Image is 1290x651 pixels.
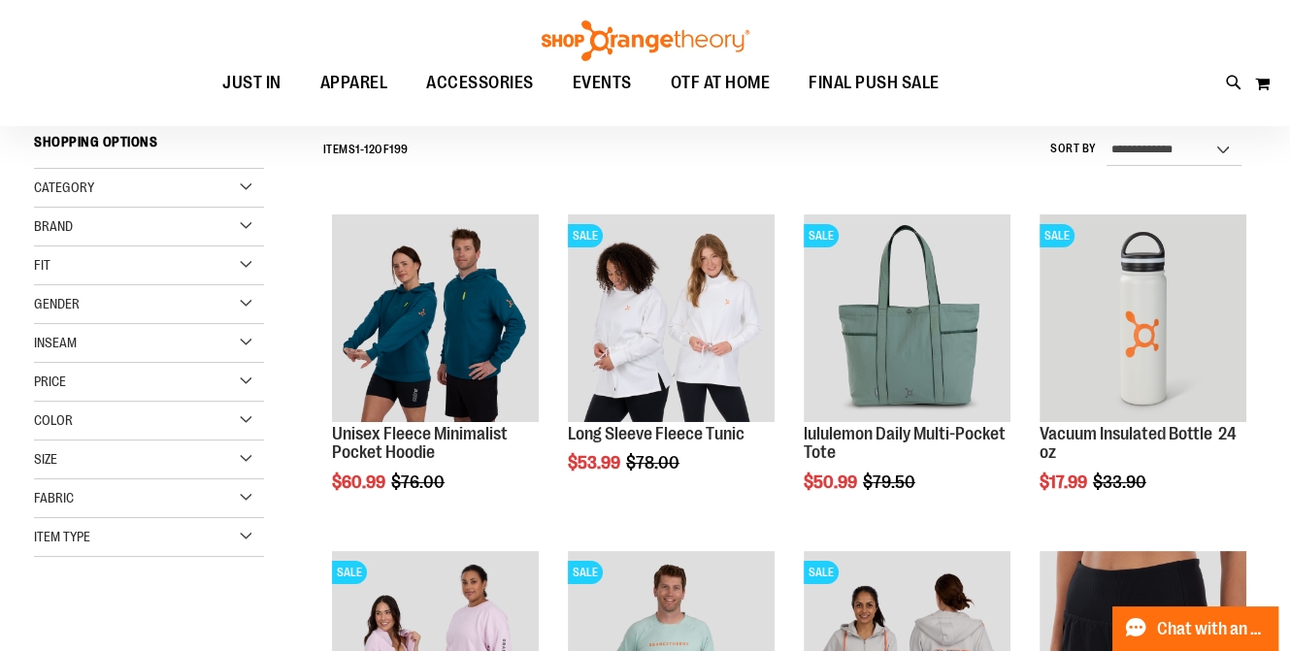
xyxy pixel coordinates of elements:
span: 1 [355,143,360,156]
span: Brand [34,218,73,234]
span: ACCESSORIES [426,61,534,105]
div: product [322,205,548,541]
a: EVENTS [553,61,651,106]
label: Sort By [1050,141,1097,157]
span: SALE [804,224,839,247]
strong: Shopping Options [34,125,264,169]
span: $53.99 [568,453,623,472]
span: SALE [568,561,603,584]
span: $78.00 [626,453,682,472]
span: Item Type [34,529,90,544]
span: $76.00 [391,472,447,492]
span: FINAL PUSH SALE [809,61,940,105]
span: Category [34,179,94,195]
span: Inseam [34,335,77,350]
a: ACCESSORIES [407,61,553,106]
span: OTF AT HOME [671,61,771,105]
span: $17.99 [1040,472,1090,492]
span: Fabric [34,490,74,505]
a: lululemon Daily Multi-Pocket ToteSALE [804,214,1010,424]
div: product [1030,205,1256,541]
span: $79.50 [863,472,918,492]
a: Unisex Fleece Minimalist Pocket Hoodie [332,214,539,424]
img: Shop Orangetheory [539,20,752,61]
div: product [794,205,1020,541]
span: 12 [364,143,375,156]
span: APPAREL [320,61,388,105]
img: lululemon Daily Multi-Pocket Tote [804,214,1010,421]
img: Unisex Fleece Minimalist Pocket Hoodie [332,214,539,421]
a: Product image for Fleece Long SleeveSALE [568,214,775,424]
a: Unisex Fleece Minimalist Pocket Hoodie [332,424,508,463]
span: JUST IN [222,61,281,105]
h2: Items - of [322,135,408,165]
span: SALE [1040,224,1075,247]
span: Fit [34,257,50,273]
button: Chat with an Expert [1112,606,1279,651]
a: OTF AT HOME [651,61,790,106]
span: Gender [34,296,80,311]
span: Color [34,412,73,428]
span: $60.99 [332,472,388,492]
a: APPAREL [301,61,408,106]
div: product [558,205,784,522]
span: SALE [568,224,603,247]
a: lululemon Daily Multi-Pocket Tote [804,424,1006,463]
a: FINAL PUSH SALE [789,61,959,105]
span: SALE [804,561,839,584]
span: 199 [389,143,409,156]
a: Long Sleeve Fleece Tunic [568,424,744,443]
span: Size [34,451,57,467]
img: Product image for Fleece Long Sleeve [568,214,775,421]
span: SALE [332,561,367,584]
img: Vacuum Insulated Bottle 24 oz [1040,214,1246,421]
span: Chat with an Expert [1157,620,1267,638]
span: $50.99 [804,472,860,492]
span: $33.90 [1093,472,1149,492]
a: JUST IN [203,61,301,106]
a: Vacuum Insulated Bottle 24 oz [1040,424,1240,463]
a: Vacuum Insulated Bottle 24 ozSALE [1040,214,1246,424]
span: Price [34,374,66,389]
span: EVENTS [573,61,632,105]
